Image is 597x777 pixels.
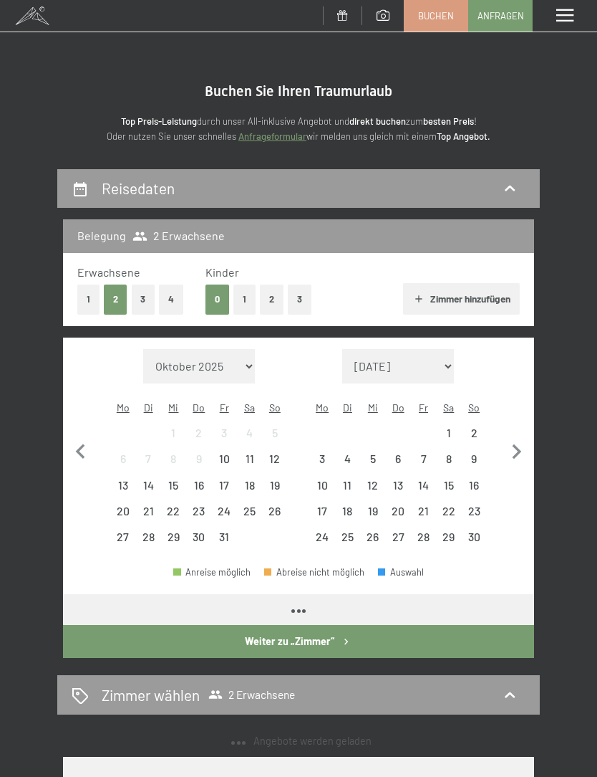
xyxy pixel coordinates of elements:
div: Fri Oct 24 2025 [212,498,237,523]
div: 3 [213,427,236,449]
div: Anreise nicht möglich [186,498,211,523]
div: Thu Oct 16 2025 [186,472,211,497]
button: 0 [205,285,229,314]
button: Nächster Monat [502,349,532,550]
div: Anreise nicht möglich [212,525,237,550]
div: Tue Nov 11 2025 [335,472,360,497]
div: 18 [336,505,359,528]
div: 13 [112,480,134,502]
div: Anreise nicht möglich [309,498,334,523]
div: Sat Nov 29 2025 [436,525,461,550]
div: Anreise nicht möglich [462,498,487,523]
div: 20 [387,505,409,528]
div: Anreise nicht möglich [335,498,360,523]
div: Anreise nicht möglich [360,525,385,550]
strong: direkt buchen [349,115,406,127]
abbr: Mittwoch [368,401,378,414]
div: Anreise nicht möglich [262,420,287,445]
abbr: Samstag [443,401,454,414]
div: 9 [463,453,485,475]
div: 2 [188,427,210,449]
span: Anfragen [477,9,524,22]
div: Anreise nicht möglich [462,525,487,550]
button: 4 [159,285,183,314]
button: 3 [288,285,311,314]
div: Thu Oct 23 2025 [186,498,211,523]
h2: Zimmer wählen [102,685,200,705]
div: Anreise nicht möglich [212,447,237,472]
div: 22 [162,505,185,528]
div: 30 [463,531,485,553]
div: Sun Oct 05 2025 [262,420,287,445]
button: 3 [132,285,155,314]
div: Anreise nicht möglich [436,472,461,497]
abbr: Montag [316,401,329,414]
div: 21 [137,505,159,528]
div: Anreise nicht möglich [161,525,186,550]
strong: Top Angebot. [437,130,490,142]
div: Fri Oct 03 2025 [212,420,237,445]
div: Anreise nicht möglich [411,447,436,472]
div: Mon Nov 10 2025 [309,472,334,497]
div: 12 [361,480,384,502]
abbr: Dienstag [144,401,153,414]
div: Anreise nicht möglich [262,447,287,472]
div: Wed Oct 01 2025 [161,420,186,445]
div: Wed Oct 08 2025 [161,447,186,472]
abbr: Mittwoch [168,401,178,414]
div: Anreise nicht möglich [135,447,160,472]
div: Sun Oct 19 2025 [262,472,287,497]
div: Anreise möglich [173,568,251,577]
div: 9 [188,453,210,475]
div: Anreise nicht möglich [262,498,287,523]
div: Tue Nov 25 2025 [335,525,360,550]
div: Wed Oct 29 2025 [161,525,186,550]
div: Anreise nicht möglich [436,498,461,523]
div: Anreise nicht möglich [335,447,360,472]
div: Anreise nicht möglich [262,472,287,497]
div: 5 [361,453,384,475]
div: Fri Oct 17 2025 [212,472,237,497]
h3: Belegung [77,228,126,244]
button: 1 [77,285,99,314]
div: Sun Nov 16 2025 [462,472,487,497]
div: Anreise nicht möglich [212,420,237,445]
div: 18 [238,480,261,502]
div: Auswahl [378,568,424,577]
abbr: Donnerstag [392,401,404,414]
div: 11 [238,453,261,475]
div: Fri Nov 21 2025 [411,498,436,523]
div: 15 [162,480,185,502]
div: 23 [463,505,485,528]
div: Abreise nicht möglich [264,568,364,577]
div: 8 [162,453,185,475]
div: Sat Oct 04 2025 [237,420,262,445]
div: 24 [311,531,333,553]
div: 16 [188,480,210,502]
div: Tue Nov 18 2025 [335,498,360,523]
div: 1 [162,427,185,449]
div: Tue Oct 07 2025 [135,447,160,472]
div: Anreise nicht möglich [462,420,487,445]
abbr: Samstag [244,401,255,414]
div: 6 [112,453,134,475]
div: Anreise nicht möglich [110,472,135,497]
div: Sat Nov 08 2025 [436,447,461,472]
div: Anreise nicht möglich [237,498,262,523]
div: 26 [361,531,384,553]
abbr: Freitag [220,401,229,414]
div: Anreise nicht möglich [411,472,436,497]
div: Mon Oct 27 2025 [110,525,135,550]
div: Anreise nicht möglich [212,472,237,497]
abbr: Dienstag [343,401,352,414]
div: Mon Nov 17 2025 [309,498,334,523]
div: Anreise nicht möglich [309,525,334,550]
div: 11 [336,480,359,502]
div: 14 [137,480,159,502]
div: Fri Nov 07 2025 [411,447,436,472]
div: 19 [263,480,286,502]
div: Thu Oct 09 2025 [186,447,211,472]
div: 28 [412,531,435,553]
div: Anreise nicht möglich [237,472,262,497]
div: Anreise nicht möglich [385,472,410,497]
